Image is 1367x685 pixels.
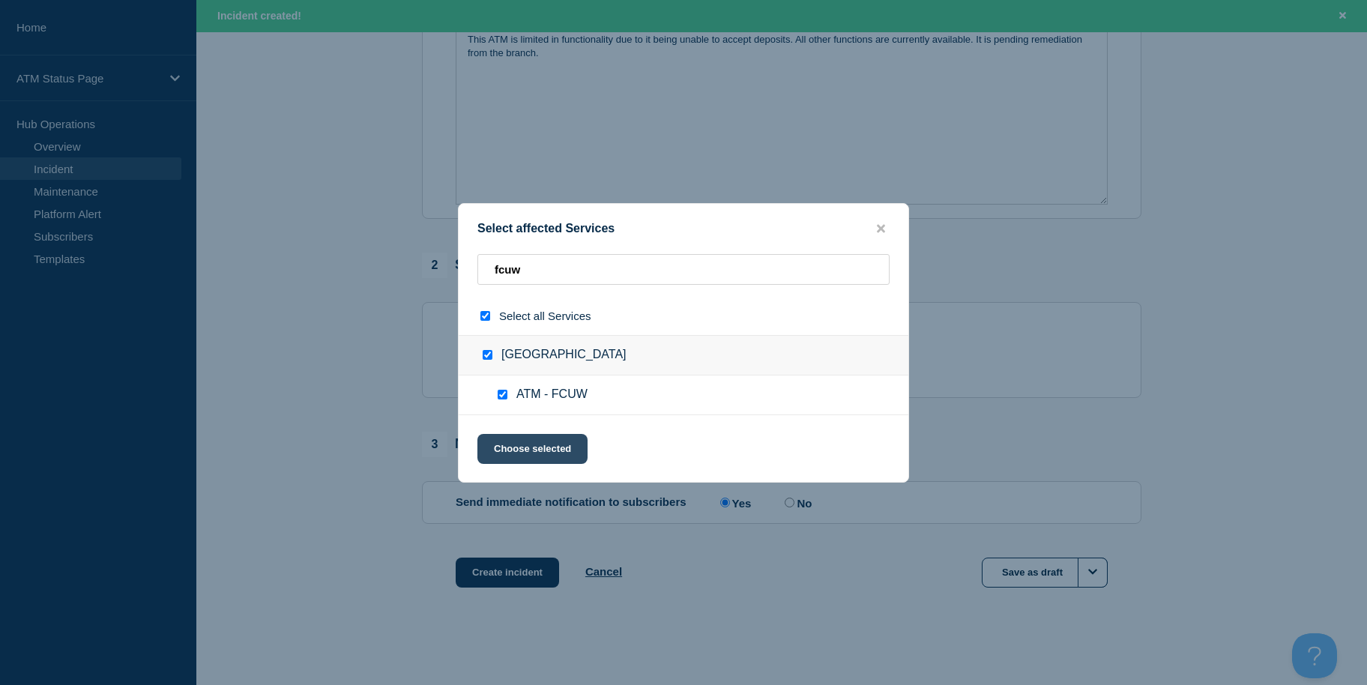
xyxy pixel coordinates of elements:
[483,350,492,360] input: Richmond Hill GA checkbox
[477,254,890,285] input: Search
[516,387,588,402] span: ATM - FCUW
[498,390,507,399] input: ATM - FCUW checkbox
[459,335,908,375] div: [GEOGRAPHIC_DATA]
[480,311,490,321] input: select all checkbox
[459,222,908,236] div: Select affected Services
[872,222,890,236] button: close button
[499,310,591,322] span: Select all Services
[477,434,588,464] button: Choose selected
